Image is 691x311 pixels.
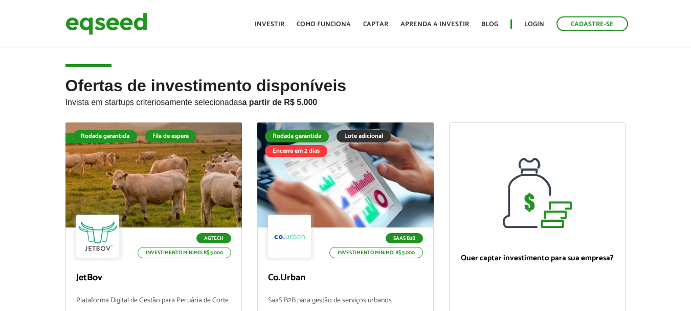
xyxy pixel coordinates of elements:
[481,21,498,28] a: Blog
[265,145,327,157] div: Encerra em 2 dias
[400,21,469,28] a: Aprenda a investir
[386,233,423,243] p: SaaS B2B
[73,130,137,142] div: Rodada garantida
[138,247,231,258] p: Investimento mínimo: R$ 5.000
[460,254,615,263] p: Quer captar investimento para sua empresa?
[196,233,231,243] p: Agtech
[255,21,284,28] a: Investir
[268,273,423,284] p: Co.Urban
[65,10,147,37] img: EqSeed
[265,130,329,142] div: Rodada garantida
[363,21,388,28] a: Captar
[337,130,391,142] div: Lote adicional
[242,98,318,107] strong: a partir de R$ 5.000
[297,21,351,28] a: Como funciona
[556,16,628,31] a: Cadastre-se
[329,247,423,258] p: Investimento mínimo: R$ 5.000
[76,273,231,284] p: JetBov
[65,133,118,143] div: Fila de espera
[65,95,626,107] p: Invista em startups criteriosamente selecionadas
[145,130,196,142] div: Fila de espera
[524,21,544,28] a: Login
[65,77,626,122] h2: Ofertas de investimento disponíveis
